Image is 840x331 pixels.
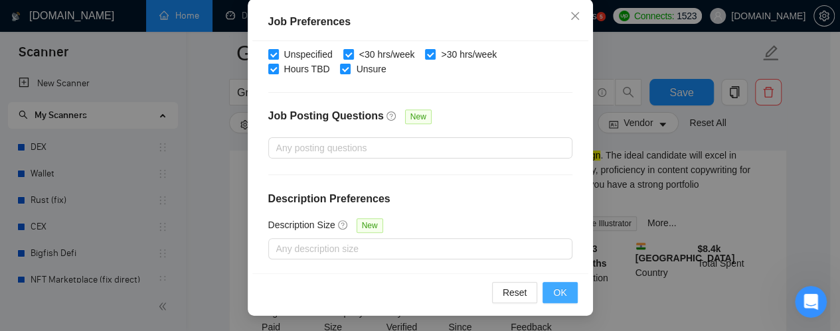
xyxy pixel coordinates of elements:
img: Profile image for Oleksandr [158,21,185,48]
span: New [357,218,383,233]
h5: Description Size [268,218,335,232]
span: OK [553,285,566,300]
span: Главная [23,242,66,251]
button: Reset [492,282,538,303]
iframe: Intercom live chat [795,286,827,318]
div: Задать вопрос [27,190,222,204]
h4: Job Posting Questions [268,108,384,124]
span: question-circle [338,220,349,230]
span: Hours TBD [279,62,335,76]
span: <30 hrs/week [354,47,420,62]
span: Чат [124,242,141,251]
span: New [405,109,432,124]
span: >30 hrs/week [436,47,502,62]
img: Profile image for Mariia [209,21,235,48]
p: Здравствуйте! 👋 [27,94,239,117]
span: close [570,11,580,21]
div: Job Preferences [268,14,572,30]
span: Unsure [351,62,391,76]
button: Чат [88,209,177,262]
span: Reset [503,285,527,300]
img: logo [27,25,48,46]
span: question-circle [386,111,397,121]
span: Unspecified [279,47,338,62]
div: Задать вопрос [13,178,252,215]
span: Помощь [201,242,241,251]
button: OK [543,282,577,303]
h4: Description Preferences [268,191,572,207]
button: Помощь [177,209,266,262]
p: Чем мы можем помочь? [27,117,239,162]
img: Profile image for Viktor [183,21,210,48]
